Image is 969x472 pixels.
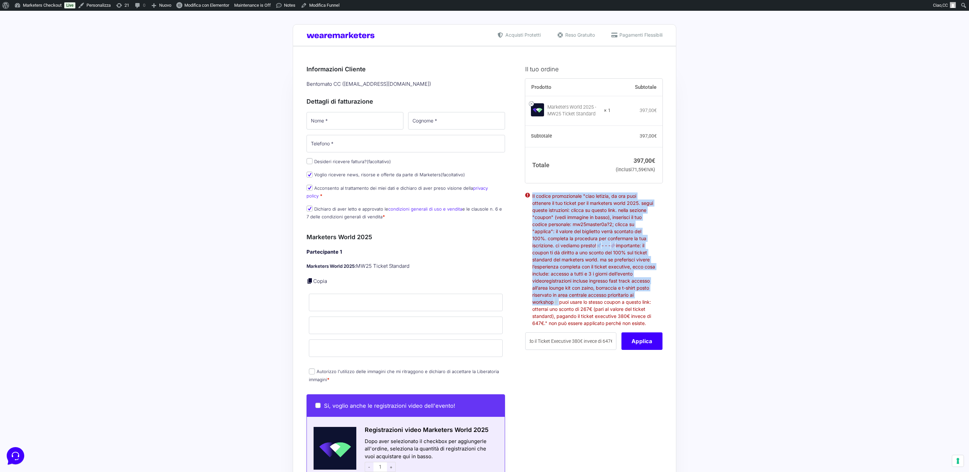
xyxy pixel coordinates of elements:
[618,31,662,38] span: Pagamenti Flessibili
[307,97,505,106] h3: Dettagli di fatturazione
[640,133,657,139] bdi: 397,00
[654,133,657,139] span: €
[307,262,505,270] p: MW25 Ticket Standard
[307,158,313,164] input: Desideri ricevere fattura?(facoltativo)
[307,263,356,269] strong: Marketers World 2025:
[47,216,88,231] button: Messaggi
[307,185,313,191] input: Acconsento al trattamento dei miei dati e dichiaro di aver preso visione dellaprivacy policy
[307,232,505,242] h3: Marketers World 2025
[58,225,76,231] p: Messaggi
[365,462,373,472] span: -
[525,147,611,183] th: Totale
[307,248,505,256] h4: Partecipante 1
[307,427,356,470] img: Schermata-2022-04-11-alle-18.28.41.png
[64,2,75,8] a: Live
[184,3,229,8] span: Modifica con Elementor
[525,65,662,74] h3: Il tuo ordine
[11,57,124,70] button: Inizia una conversazione
[72,83,124,89] a: Apri Centro Assistenza
[547,104,600,117] div: Marketers World 2025 - MW25 Ticket Standard
[5,216,47,231] button: Home
[11,83,52,89] span: Trova una risposta
[309,368,315,374] input: Autorizzo l'utilizzo delle immagini che mi ritraggono e dichiaro di accettare la Liberatoria imma...
[632,167,646,173] span: 71,59
[388,206,462,212] a: condizioni generali di uso e vendita
[373,462,387,472] input: 1
[22,38,35,51] img: dark
[525,79,611,96] th: Prodotto
[88,216,129,231] button: Aiuto
[11,27,57,32] span: Le tue conversazioni
[597,243,601,248] img: 🚀
[654,108,657,113] span: €
[307,185,488,198] label: Acconsento al trattamento dei miei dati e dichiaro di aver preso visione della
[324,402,455,409] span: Si, voglio anche le registrazioni video dell'evento!
[554,300,559,304] img: 👉
[5,446,26,466] iframe: Customerly Messenger Launcher
[307,65,505,74] h3: Informazioni Cliente
[367,159,391,164] span: (facoltativo)
[5,5,113,16] h2: Ciao da Marketers 👋
[531,103,544,116] img: Marketers World 2025 - MW25 Ticket Standard
[307,112,403,130] input: Nome *
[307,278,313,284] a: Copia i dettagli dell'acquirente
[621,332,662,350] button: Applica
[315,403,321,408] input: Si, voglio anche le registrazioni video dell'evento!
[525,332,616,350] input: Coupon
[309,369,499,382] label: Autorizzo l'utilizzo delle immagini che mi ritraggono e dichiaro di accettare la Liberatoria imma...
[532,192,655,327] li: Il codice promozionale "ciao letizia, da ora puoi ottenere il tuo ticket per il marketers world 2...
[504,31,541,38] span: Acquisti Protetti
[313,278,327,284] a: Copia
[307,172,313,178] input: Voglio ricevere news, risorse e offerte da parte di Marketers(facoltativo)
[307,159,391,164] label: Desideri ricevere fattura?
[611,243,615,248] img: 🎟
[387,462,396,472] span: +
[525,126,611,147] th: Subtotale
[604,107,611,114] strong: × 1
[441,172,465,177] span: (facoltativo)
[32,38,46,51] img: dark
[104,225,113,231] p: Aiuto
[644,167,646,173] span: €
[15,98,110,105] input: Cerca un articolo...
[611,79,662,96] th: Subtotale
[20,225,32,231] p: Home
[408,112,505,130] input: Cognome *
[634,157,655,164] bdi: 397,00
[564,31,595,38] span: Reso Gratuito
[307,172,465,177] label: Voglio ricevere news, risorse e offerte da parte di Marketers
[640,108,657,113] bdi: 397,00
[304,79,507,90] div: Bentornato CC ( [EMAIL_ADDRESS][DOMAIN_NAME] )
[307,206,313,212] input: Dichiaro di aver letto e approvato lecondizioni generali di uso e venditae le clausole n. 6 e 7 d...
[11,38,24,51] img: dark
[616,167,655,173] small: (inclusi IVA)
[952,455,964,467] button: Le tue preferenze relative al consenso per le tecnologie di tracciamento
[307,135,505,152] input: Telefono *
[652,157,655,164] span: €
[44,61,99,66] span: Inizia una conversazione
[942,3,948,8] span: CC
[365,426,489,433] span: Registrazioni video Marketers World 2025
[307,206,502,219] label: Dichiaro di aver letto e approvato le e le clausole n. 6 e 7 delle condizioni generali di vendita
